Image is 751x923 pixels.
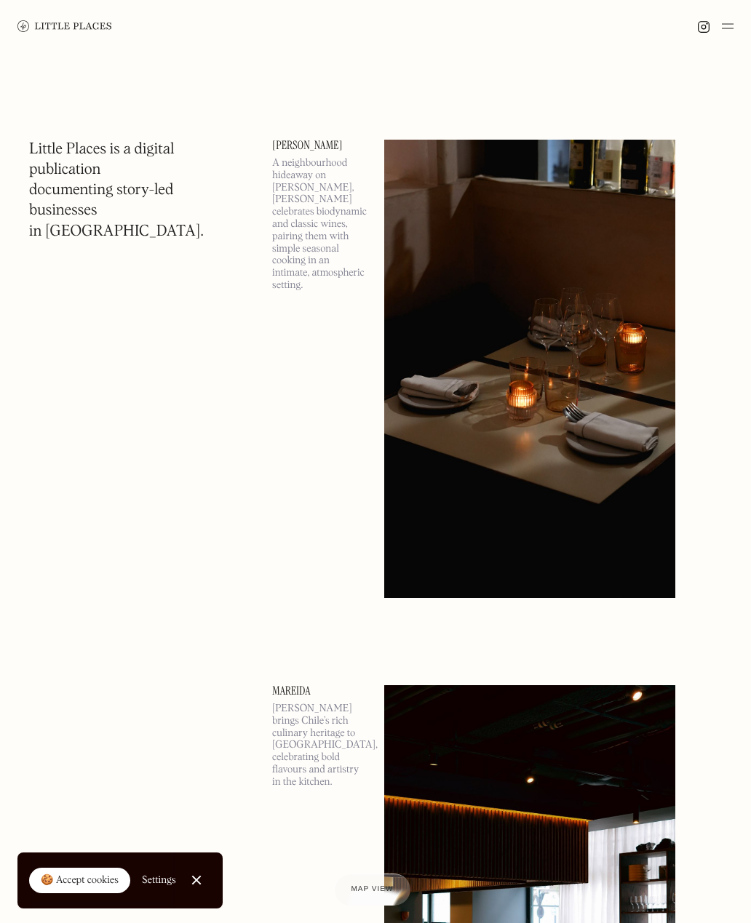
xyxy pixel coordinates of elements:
a: Mareida [272,685,367,697]
a: Close Cookie Popup [182,866,211,895]
a: 🍪 Accept cookies [29,868,130,894]
div: Settings [142,875,176,885]
span: Map view [351,885,394,893]
p: [PERSON_NAME] brings Chile’s rich culinary heritage to [GEOGRAPHIC_DATA], celebrating bold flavou... [272,703,367,788]
a: Settings [142,864,176,897]
div: 🍪 Accept cookies [41,874,119,888]
img: Luna [384,140,675,598]
a: [PERSON_NAME] [272,140,367,151]
a: Map view [334,874,411,906]
h1: Little Places is a digital publication documenting story-led businesses in [GEOGRAPHIC_DATA]. [29,140,243,242]
p: A neighbourhood hideaway on [PERSON_NAME], [PERSON_NAME] celebrates biodynamic and classic wines,... [272,157,367,292]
